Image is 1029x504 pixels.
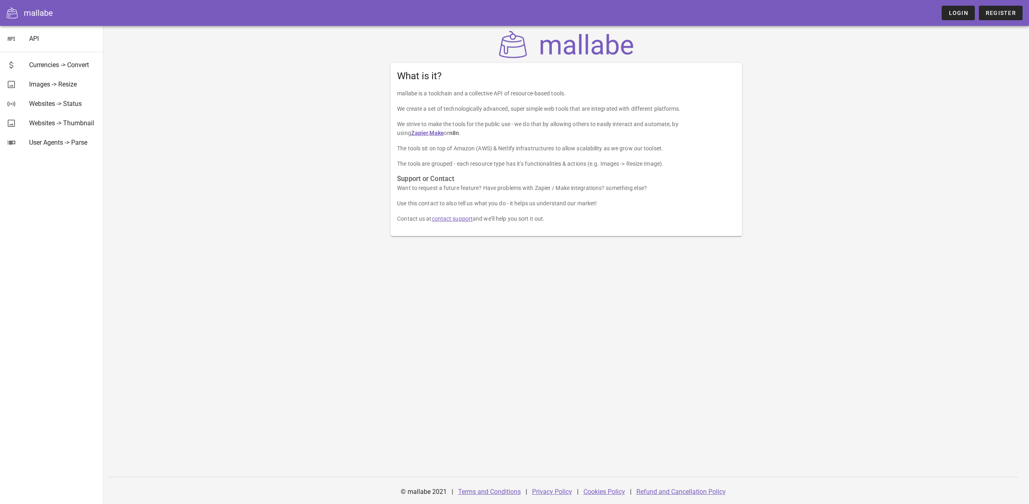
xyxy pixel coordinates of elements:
strong: n8n [449,130,459,136]
p: We strive to make the tools for the public use - we do that by allowing others to easily interact... [397,120,735,137]
a: Zapier [411,130,429,136]
div: | [577,482,579,502]
div: Websites -> Status [29,100,97,108]
a: contact support [432,215,473,222]
div: User Agents -> Parse [29,139,97,146]
span: Login [948,10,968,16]
div: API [29,35,97,42]
div: Currencies -> Convert [29,61,97,69]
div: | [630,482,632,502]
a: Register [979,6,1023,20]
a: Login [942,6,974,20]
div: © mallabe 2021 [396,482,452,502]
a: Terms and Conditions [458,488,521,496]
a: Privacy Policy [532,488,572,496]
a: Cookies Policy [583,488,625,496]
h3: Support or Contact [397,175,735,183]
div: | [526,482,527,502]
div: Websites -> Thumbnail [29,119,97,127]
img: mallabe Logo [497,31,636,58]
p: Use this contact to also tell us what you do - it helps us understand our market! [397,199,735,208]
p: We create a set of technologically advanced, super simple web tools that are integrated with diff... [397,104,735,113]
p: Contact us at and we’ll help you sort it out. [397,214,735,223]
p: The tools are grouped - each resource type has it’s functionalities & actions (e.g. Images -> Res... [397,159,735,168]
div: What is it? [391,63,742,89]
a: Make [429,130,444,136]
span: Register [985,10,1016,16]
p: mallabe is a toolchain and a collective API of resource-based tools. [397,89,735,98]
p: Want to request a future feature? Have problems with Zapier / Make integrations? something else? [397,183,735,192]
p: The tools sit on top of Amazon (AWS) & Netlify infrastructures to allow scalability as we grow ou... [397,144,735,153]
a: Refund and Cancellation Policy [636,488,726,496]
div: Images -> Resize [29,80,97,88]
div: | [452,482,453,502]
div: mallabe [24,7,53,19]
